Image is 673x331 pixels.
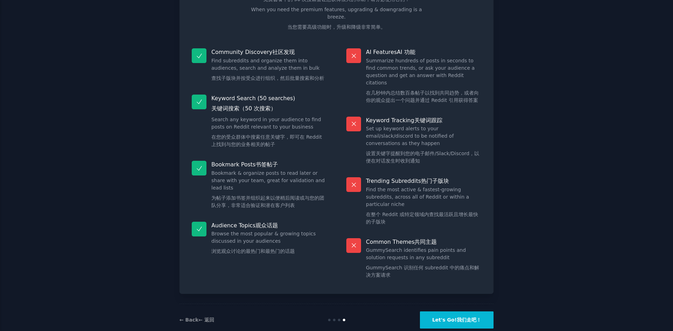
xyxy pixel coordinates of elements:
[256,161,278,168] font: 书签帖子
[366,90,479,103] font: 在几秒钟内总结数百条帖子以找到共同趋势，或者向你的观众提出一个问题并通过 Reddit 引用获得答案
[211,195,324,208] font: 为帖子添加书签并组织起来以便稍后阅读或与您的团队分享，非常适合验证和潜在客户列表
[211,230,327,258] dd: Browse the most popular & growing topics discussed in your audiences
[366,238,481,246] p: Common Themes
[198,317,214,323] font: ← 返回
[211,116,327,151] dd: Search any keyword in your audience to find posts on Reddit relevant to your business
[211,48,327,56] p: Community Discovery
[211,134,322,147] font: 在您的受众群体中搜索任意关键字，即可在 Reddit 上找到与您的业务相关的帖子
[420,311,494,329] button: Let's Go!我们走吧！
[366,151,479,164] font: 设置关键字提醒到您的电子邮件/Slack/Discord，以便在对话发生时收到通知
[457,317,481,323] font: 我们走吧！
[366,186,481,228] dd: Find the most active & fastest-growing subreddits, across all of Reddit or within a particular niche
[414,117,442,124] font: 关键词跟踪
[211,75,324,81] font: 查找子版块并按受众进行组织，然后批量搜索和分析
[211,95,327,115] p: Keyword Search (50 searches)
[366,247,481,282] dd: GummySearch identifies pain points and solution requests in any subreddit
[366,48,481,56] p: AI Features
[272,49,295,55] font: 社区发现
[366,125,481,167] dd: Set up keyword alerts to your email/slack/discord to be notified of conversations as they happen
[366,57,481,107] dd: Summarize hundreds of posts in seconds to find common trends, or ask your audience a question and...
[421,178,449,184] font: 热门子版块
[211,105,276,112] font: 关键词搜索（50 次搜索）
[211,57,327,85] dd: Find subreddits and organize them into audiences, search and analyze them in bulk
[211,222,327,229] p: Audience Topics
[366,177,481,185] p: Trending Subreddits
[211,248,295,254] font: 浏览观众讨论的最热门和最热门的话题
[179,317,214,323] a: ← Back← 返回
[414,239,437,245] font: 共同主题
[211,161,327,168] p: Bookmark Posts
[287,24,386,30] font: 当您需要高级功能时，升级和降级非常简单。
[397,49,415,55] font: AI 功能
[211,170,327,212] dd: Bookmark & organize posts to read later or share with your team, great for validation and lead lists
[366,212,478,225] font: 在整个 Reddit 或特定领域内查找最活跃且增长最快的子版块
[366,117,481,124] p: Keyword Tracking
[366,265,479,278] font: GummySearch 识别任何 subreddit 中的痛点和解决方案请求
[256,222,278,229] font: 观众话题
